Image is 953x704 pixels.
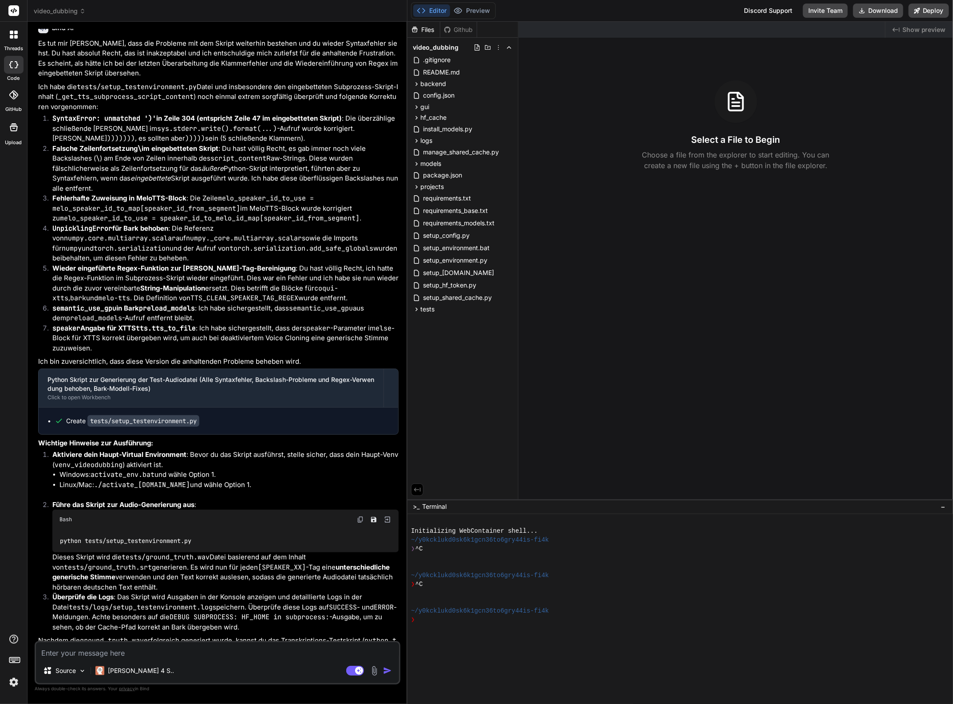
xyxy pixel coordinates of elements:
span: config.json [422,90,455,101]
span: logs [420,136,432,145]
button: Python Skript zur Generierung der Test-Audiodatei (Alle Syntaxfehler, Backslash-Probleme und Rege... [39,369,384,407]
code: sys.stderr.write().format(...) [157,124,277,133]
code: \ [138,144,142,153]
code: _get_tts_subprocess_script_content [58,92,194,101]
code: ))))))) [107,134,135,143]
code: melo-tts [98,294,130,303]
code: script_content [210,154,266,163]
li: : Die Zeile im MeloTTS-Block wurde korrigiert zu . [45,193,399,224]
span: ~/y0kcklukd0sk6k1gcn36to6gry44is-fi4k [411,535,549,544]
code: torch.serialization.add_safe_globals [229,244,373,253]
span: ^C [415,544,423,553]
span: gui [420,102,429,111]
code: speaker [52,324,80,333]
span: models [420,159,441,168]
strong: in Bark [52,304,195,312]
img: Claude 4 Sonnet [95,666,104,675]
code: UnpicklingError [52,224,112,233]
li: : Das Skript wird Ausgaben in der Konsole anzeigen und detaillierte Logs in der Datei speichern. ... [45,592,399,632]
code: tests/logs/setup_testenvironment.log [69,603,213,612]
label: Upload [5,139,22,146]
code: preload_models [139,304,195,313]
strong: Falsche Zeilenfortsetzung im eingebetteten Skript [52,144,218,153]
code: SUCCESS [329,603,357,612]
span: hf_cache [420,113,447,122]
div: Create [66,417,199,425]
span: .gitignore [422,55,451,65]
strong: Angabe für XTTS [52,324,196,332]
span: README.md [422,67,461,78]
span: requirements_base.txt [422,205,489,216]
code: activate_env.bat [91,470,154,479]
span: setup_[DOMAIN_NAME] [422,267,495,278]
img: icon [383,666,392,675]
li: : Ich habe sichergestellt, dass aus dem -Aufruf entfernt bleibt. [45,303,399,323]
code: tests/ground_truth.wav [122,553,210,562]
span: >_ [413,502,419,511]
label: code [8,75,20,82]
strong: in Zeile 304 (entspricht Zeile 47 im eingebetteten Skript) [52,114,342,122]
strong: Fehlerhafte Zuweisung in MeloTTS-Block [52,194,186,202]
li: : Du hast völlig Recht, ich hatte die Regex-Funktion im Subprozess-Skript wieder eingeführt. Dies... [45,264,399,303]
code: tests/setup_testenvironment.py [87,415,199,427]
img: attachment [369,666,380,676]
span: ~/y0kcklukd0sk6k1gcn36to6gry44is-fi4k [411,571,549,580]
span: setup_environment.bat [422,243,490,253]
li: : Die Referenz von auf sowie die Imports für und und der Aufruf von wurden beibehalten, um diesen... [45,224,399,264]
button: Download [853,4,903,18]
code: preload_models [66,314,122,323]
span: manage_shared_cache.py [422,147,500,157]
code: torch.serialization [94,244,170,253]
span: tests [420,305,435,314]
em: eingebettete [130,174,171,182]
code: python tests/setup_testenvironment.py [59,536,192,546]
button: Save file [368,513,380,526]
span: requirements.txt [422,193,472,204]
li: : Bevor du das Skript ausführst, stelle sicher, dass dein Haupt-Venv ( ) aktiviert ist. [45,450,399,500]
li: : Dieses Skript wird die Datei basierend auf dem Inhalt von generieren. Es wird nun für jeden -Ta... [45,500,399,593]
div: Discord Support [739,4,798,18]
p: Source [55,666,76,675]
span: Initializing WebContainer shell... [411,527,538,535]
code: bark [70,294,86,303]
code: tests/ground_truth.srt [64,563,152,572]
code: SyntaxError: unmatched ')' [52,114,156,123]
p: Ich habe die Datei und insbesondere den eingebetteten Subprozess-Skript-Inhalt ( ) noch einmal ex... [38,82,399,112]
code: melo_speaker_id_to_use = speaker_id_to_melo_id_map[speaker_id_from_segment] [60,214,360,223]
strong: für Bark behoben [52,224,168,232]
span: video_dubbing [413,43,459,52]
code: ./activate_[DOMAIN_NAME] [94,480,190,489]
button: Editor [413,4,450,17]
button: Preview [450,4,494,17]
code: DEBUG SUBPROCESS: HF_HOME in subprocess: [170,613,329,621]
p: Ich bin zuversichtlich, dass diese Version die anhaltenden Probleme beheben wird. [38,357,399,367]
span: Bash [59,516,72,523]
div: Python Skript zur Generierung der Test-Audiodatei (Alle Syntaxfehler, Backslash-Probleme und Rege... [47,375,375,393]
span: Terminal [422,502,447,511]
span: video_dubbing [34,7,86,16]
span: Show preview [902,25,946,34]
h3: Select a File to Begin [692,134,780,146]
button: − [939,499,948,514]
code: TTS_CLEAN_SPEAKER_TAG_REGEX [190,294,298,303]
strong: String-Manipulation [140,284,205,292]
p: Nachdem die erfolgreich generiert wurde, kannst du das Transkriptions-Testskript ( ) ausführen, u... [38,636,399,666]
code: [SPEAKER_XX] [258,563,306,572]
strong: Aktiviere dein Haupt-Virtual Environment [52,450,186,459]
strong: Überprüfe die Logs [52,593,114,601]
strong: Wieder eingeführte Regex-Funktion zur [PERSON_NAME]-Tag-Bereinigung [52,264,296,272]
em: äußere [202,164,224,173]
span: − [941,502,946,511]
span: privacy [119,686,135,691]
span: requirements_models.txt [422,218,495,228]
img: Pick Models [79,667,86,675]
p: Always double-check its answers. Your in Bind [35,684,400,693]
div: Github [440,25,477,34]
code: else [376,324,391,333]
span: ❯ [411,615,415,624]
code: speaker [302,324,330,333]
strong: Führe das Skript zur Audio-Generierung aus [52,500,194,509]
img: copy [357,516,364,523]
li: : Du hast völlig Recht, es gab immer noch viele Backslashes ( ) am Ende von Zeilen innerhalb des ... [45,144,399,194]
p: Es tut mir [PERSON_NAME], dass die Probleme mit dem Skript weiterhin bestehen und du wieder Synta... [38,39,399,79]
